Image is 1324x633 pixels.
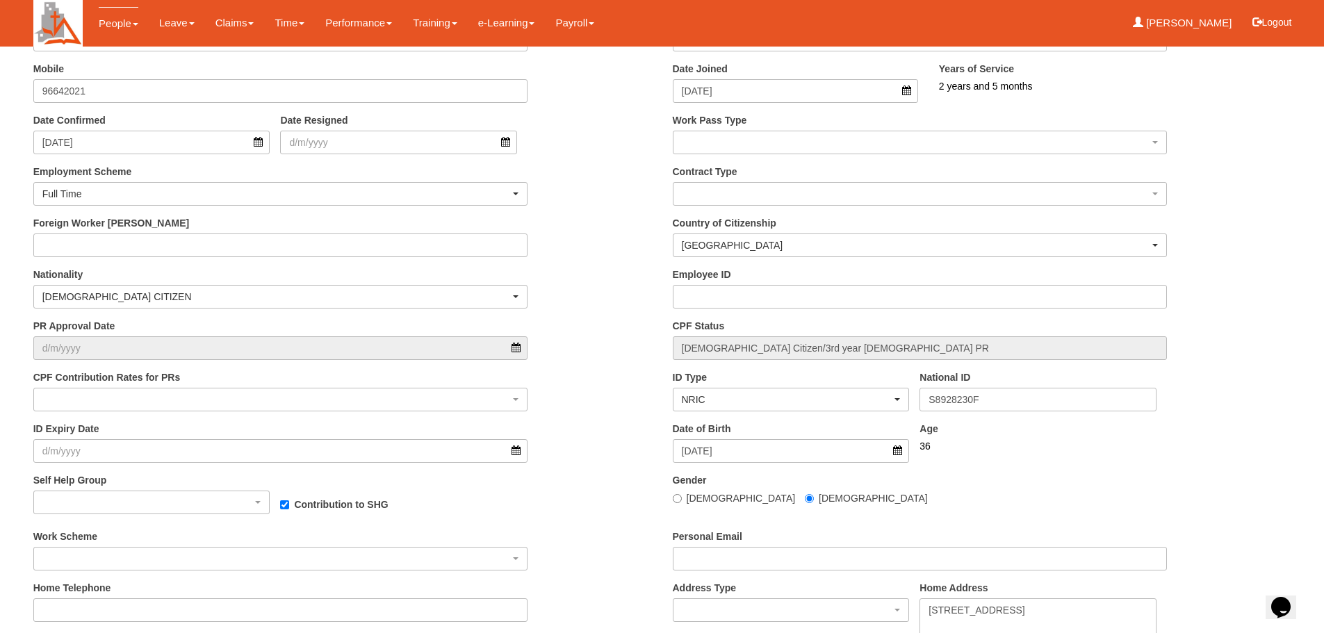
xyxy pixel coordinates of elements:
a: Leave [159,7,195,39]
button: Logout [1243,6,1302,39]
button: NRIC [673,388,910,411]
a: Performance [325,7,392,39]
input: [DEMOGRAPHIC_DATA] [673,494,682,503]
label: Gender [673,473,707,487]
label: Date Resigned [280,113,348,127]
b: Contribution to SHG [294,499,388,510]
label: ID Type [673,370,708,384]
button: [GEOGRAPHIC_DATA] [673,233,1168,257]
input: Contribution to SHG [280,500,289,509]
label: Work Pass Type [673,113,747,127]
label: Work Scheme [33,529,97,543]
input: d/m/yyyy [673,79,918,103]
input: d/m/yyyy [33,131,270,154]
label: National ID [920,370,970,384]
label: Mobile [33,62,64,76]
label: Foreign Worker [PERSON_NAME] [33,216,190,230]
label: Date Confirmed [33,113,106,127]
div: 36 [920,439,1157,453]
div: 2 years and 5 months [939,79,1238,93]
input: d/m/yyyy [33,439,528,463]
label: Employment Scheme [33,165,132,179]
label: PR Approval Date [33,319,115,333]
input: d/m/yyyy [280,131,517,154]
div: [DEMOGRAPHIC_DATA] CITIZEN [42,290,511,304]
label: Address Type [673,581,737,595]
a: e-Learning [478,7,535,39]
a: Training [413,7,457,39]
label: CPF Status [673,319,725,333]
div: [GEOGRAPHIC_DATA] [682,238,1150,252]
label: Home Telephone [33,581,111,595]
button: [DEMOGRAPHIC_DATA] CITIZEN [33,285,528,309]
label: Age [920,422,938,436]
label: [DEMOGRAPHIC_DATA] [805,491,928,505]
div: NRIC [682,393,892,406]
label: Personal Email [673,529,742,543]
button: Full Time [33,182,528,206]
input: [DEMOGRAPHIC_DATA] [805,494,814,503]
iframe: chat widget [1266,577,1310,619]
label: CPF Contribution Rates for PRs [33,370,181,384]
input: d/m/yyyy [673,439,910,463]
div: Full Time [42,187,511,201]
label: Country of Citizenship [673,216,776,230]
label: Years of Service [939,62,1014,76]
label: Contract Type [673,165,737,179]
label: Home Address [920,581,988,595]
label: Employee ID [673,268,731,281]
a: Claims [215,7,254,39]
label: Nationality [33,268,83,281]
a: People [99,7,138,40]
label: ID Expiry Date [33,422,99,436]
a: [PERSON_NAME] [1133,7,1232,39]
input: d/m/yyyy [33,336,528,360]
label: Date of Birth [673,422,731,436]
label: Self Help Group [33,473,107,487]
a: Time [275,7,304,39]
label: [DEMOGRAPHIC_DATA] [673,491,796,505]
a: Payroll [555,7,594,39]
label: Date Joined [673,62,728,76]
